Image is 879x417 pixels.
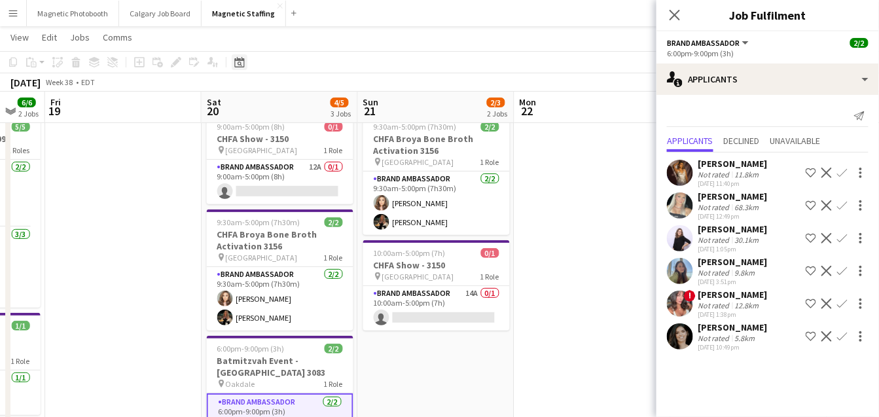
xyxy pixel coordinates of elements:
span: Fri [50,96,61,108]
div: [DATE] 11:40pm [698,179,768,188]
div: 10:00am-5:00pm (7h)0/1CHFA Show - 3150 [GEOGRAPHIC_DATA]1 RoleBrand Ambassador14A0/110:00am-5:00p... [363,240,510,331]
div: [PERSON_NAME] [698,190,768,202]
a: Comms [98,29,137,46]
div: Not rated [698,170,732,179]
div: 9.8km [732,268,758,278]
app-job-card: 9:30am-5:00pm (7h30m)2/2CHFA Broya Bone Broth Activation 3156 [GEOGRAPHIC_DATA]1 RoleBrand Ambass... [363,114,510,235]
div: Not rated [698,202,732,212]
span: 1/1 [12,321,30,331]
span: 2/2 [481,122,499,132]
div: Not rated [698,268,732,278]
span: 1 Role [480,272,499,281]
div: [PERSON_NAME] [698,321,768,333]
h3: Job Fulfilment [656,7,879,24]
span: ! [684,290,696,302]
button: Magnetic Photobooth [27,1,119,26]
span: Declined [724,136,760,145]
h3: CHFA Broya Bone Broth Activation 3156 [207,228,353,252]
app-card-role: Brand Ambassador12A0/19:00am-5:00pm (8h) [207,160,353,204]
a: Edit [37,29,62,46]
span: 22 [518,103,537,118]
div: Not rated [698,235,732,245]
div: 30.1km [732,235,762,245]
span: Oakdale [226,379,255,389]
button: Brand Ambassador [667,38,751,48]
button: Calgary Job Board [119,1,202,26]
span: 9:30am-5:00pm (7h30m) [374,122,457,132]
app-card-role: Brand Ambassador2/29:30am-5:00pm (7h30m)[PERSON_NAME][PERSON_NAME] [363,172,510,235]
span: 4/5 [331,98,349,107]
div: 5.8km [732,333,758,343]
span: 1 Role [324,379,343,389]
span: 10:00am-5:00pm (7h) [374,248,446,258]
app-card-role: Brand Ambassador14A0/110:00am-5:00pm (7h) [363,286,510,331]
div: 3 Jobs [331,109,351,118]
div: Applicants [656,63,879,95]
span: 1 Role [324,253,343,263]
span: 0/1 [481,248,499,258]
a: Jobs [65,29,95,46]
div: [PERSON_NAME] [698,158,768,170]
app-card-role: Brand Ambassador2/29:30am-5:00pm (7h30m)[PERSON_NAME][PERSON_NAME] [207,267,353,331]
h3: CHFA Show - 3150 [207,133,353,145]
div: [DATE] 1:38pm [698,310,768,319]
h3: CHFA Show - 3150 [363,259,510,271]
div: 68.3km [732,202,762,212]
div: Not rated [698,300,732,310]
div: 2 Jobs [488,109,508,118]
div: [DATE] 10:49pm [698,343,768,352]
app-job-card: 9:30am-5:00pm (7h30m)2/2CHFA Broya Bone Broth Activation 3156 [GEOGRAPHIC_DATA]1 RoleBrand Ambass... [207,209,353,331]
span: Brand Ambassador [667,38,740,48]
div: [PERSON_NAME] [698,256,768,268]
span: 20 [205,103,221,118]
div: [PERSON_NAME] [698,223,768,235]
span: [GEOGRAPHIC_DATA] [382,157,454,167]
div: 12.8km [732,300,762,310]
span: 2/2 [325,344,343,354]
div: Not rated [698,333,732,343]
span: 2 Roles [8,145,30,155]
div: 2 Jobs [18,109,39,118]
span: 6/6 [18,98,36,107]
span: Sat [207,96,221,108]
h3: Batmitzvah Event - [GEOGRAPHIC_DATA] 3083 [207,355,353,378]
span: Jobs [70,31,90,43]
span: 2/2 [850,38,869,48]
span: 19 [48,103,61,118]
span: Sun [363,96,379,108]
a: View [5,29,34,46]
span: View [10,31,29,43]
div: 6:00pm-9:00pm (3h) [667,48,869,58]
span: Unavailable [770,136,821,145]
span: 9:00am-5:00pm (8h) [217,122,285,132]
span: 9:30am-5:00pm (7h30m) [217,217,300,227]
span: [GEOGRAPHIC_DATA] [382,272,454,281]
span: [GEOGRAPHIC_DATA] [226,145,298,155]
app-job-card: 9:00am-5:00pm (8h)0/1CHFA Show - 3150 [GEOGRAPHIC_DATA]1 RoleBrand Ambassador12A0/19:00am-5:00pm ... [207,114,353,204]
span: 2/3 [487,98,505,107]
button: Magnetic Staffing [202,1,286,26]
div: [DATE] 1:05pm [698,245,768,253]
span: 21 [361,103,379,118]
div: [DATE] [10,76,41,89]
span: Edit [42,31,57,43]
span: Applicants [667,136,713,145]
span: Week 38 [43,77,76,87]
span: 1 Role [480,157,499,167]
span: 1 Role [324,145,343,155]
span: 6:00pm-9:00pm (3h) [217,344,285,354]
div: [DATE] 12:49pm [698,212,768,221]
div: EDT [81,77,95,87]
span: 5/5 [12,122,30,132]
span: 0/1 [325,122,343,132]
span: Comms [103,31,132,43]
div: [DATE] 3:51pm [698,278,768,286]
span: [GEOGRAPHIC_DATA] [226,253,298,263]
h3: CHFA Broya Bone Broth Activation 3156 [363,133,510,156]
div: [PERSON_NAME] [698,289,768,300]
span: Mon [520,96,537,108]
div: 11.8km [732,170,762,179]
